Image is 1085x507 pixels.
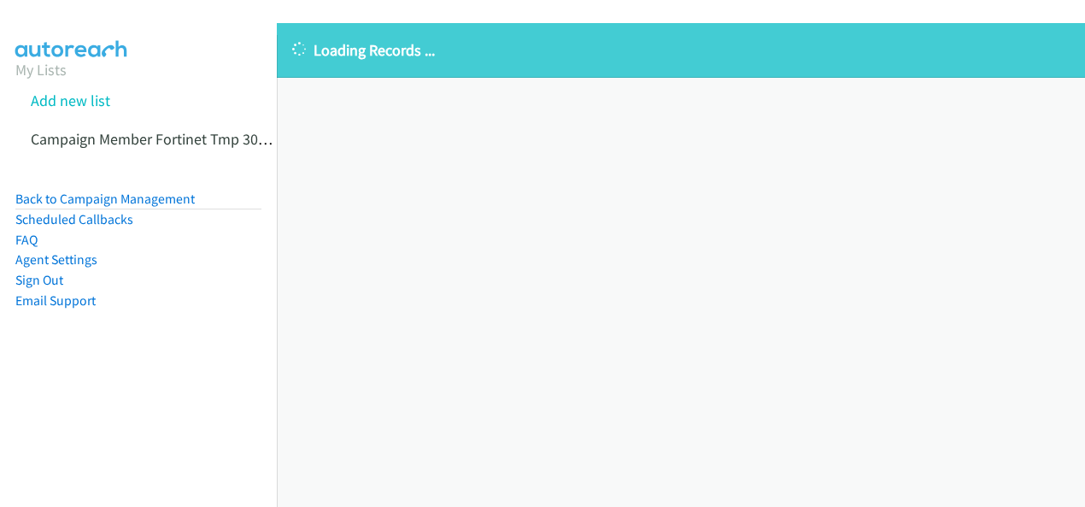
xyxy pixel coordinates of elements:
a: Scheduled Callbacks [15,211,133,227]
a: Agent Settings [15,251,97,268]
a: Back to Campaign Management [15,191,195,207]
a: My Lists [15,60,67,80]
a: Add new list [31,91,110,110]
a: Sign Out [15,272,63,288]
a: Email Support [15,292,96,309]
a: FAQ [15,232,38,248]
a: Campaign Member Fortinet Tmp 301206 Webinar 18.09 Au [31,129,403,149]
p: Loading Records ... [292,38,1070,62]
